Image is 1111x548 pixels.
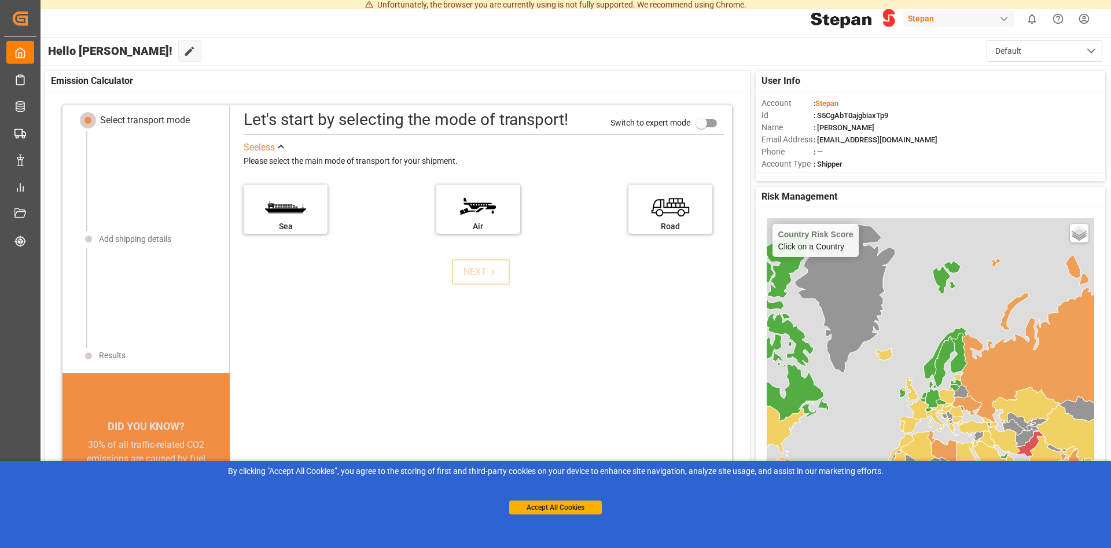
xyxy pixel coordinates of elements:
div: Results [99,350,126,362]
div: Road [634,220,707,233]
span: Email Address [761,134,814,146]
span: Hello [PERSON_NAME]! [48,40,172,62]
span: Account Type [761,158,814,170]
span: : S5CgAbT0ajgbiaxTp9 [814,111,888,120]
span: : [EMAIL_ADDRESS][DOMAIN_NAME] [814,135,937,144]
div: Air [442,220,514,233]
div: Please select the main mode of transport for your shipment. [244,155,724,168]
span: : — [814,148,823,156]
span: Account [761,97,814,109]
div: 30% of all traffic-related CO2 emissions are caused by fuel combustion (International Transport F... [76,438,216,494]
button: next slide / item [214,438,230,507]
h4: Country Risk Score [778,230,854,239]
button: Help Center [1045,6,1071,32]
div: Add shipping details [99,233,171,245]
button: open menu [987,40,1102,62]
a: Layers [1070,224,1088,242]
span: Stepan [815,99,838,108]
span: Default [995,45,1021,57]
span: Risk Management [761,190,837,204]
span: : [PERSON_NAME] [814,123,874,132]
div: By clicking "Accept All Cookies”, you agree to the storing of first and third-party cookies on yo... [8,465,1103,477]
span: : Shipper [814,160,843,168]
button: Stepan [903,8,1019,30]
span: : [814,99,838,108]
span: Phone [761,146,814,158]
button: previous slide / item [62,438,79,507]
img: Stepan_Company_logo.svg.png_1713531530.png [811,9,895,29]
div: Let's start by selecting the mode of transport! [244,108,568,132]
button: Accept All Cookies [509,501,602,514]
span: Id [761,109,814,122]
span: Emission Calculator [51,74,133,88]
button: NEXT [452,259,510,285]
button: show 0 new notifications [1019,6,1045,32]
div: NEXT [463,265,499,279]
span: User Info [761,74,800,88]
div: Select transport mode [100,113,190,127]
div: Stepan [903,10,1014,27]
div: See less [244,141,275,155]
div: Sea [249,220,322,233]
div: Click on a Country [778,230,854,251]
div: DID YOU KNOW? [62,414,230,438]
span: Name [761,122,814,134]
span: Switch to expert mode [610,117,690,127]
